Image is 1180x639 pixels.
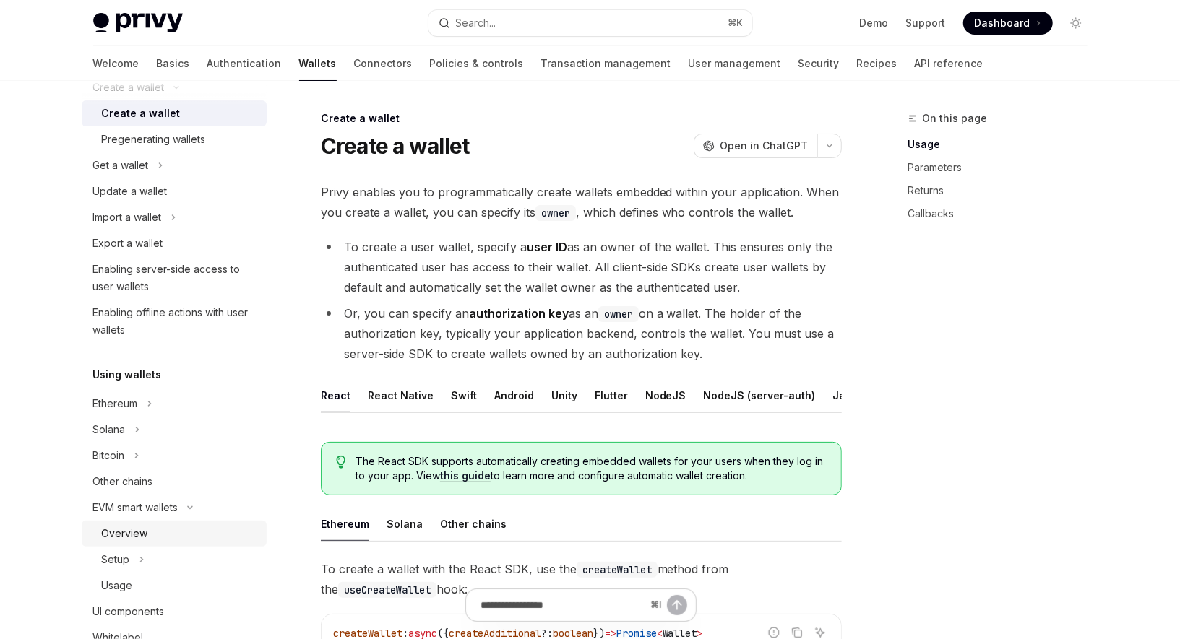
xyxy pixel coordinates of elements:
[908,156,1099,179] a: Parameters
[93,366,162,383] h5: Using wallets
[93,157,149,174] div: Get a wallet
[595,378,628,412] div: Flutter
[598,306,639,322] code: owner
[527,240,567,254] strong: user ID
[102,105,181,122] div: Create a wallet
[82,204,267,230] button: Toggle Import a wallet section
[102,525,148,542] div: Overview
[430,46,524,81] a: Policies & controls
[368,378,434,412] div: React Native
[451,378,477,412] div: Swift
[645,378,686,412] div: NodeJS
[551,378,577,412] div: Unity
[915,46,983,81] a: API reference
[93,261,258,295] div: Enabling server-side access to user wallets
[82,256,267,300] a: Enabling server-side access to user wallets
[494,378,534,412] div: Android
[82,469,267,495] a: Other chains
[321,378,350,412] div: React
[93,183,168,200] div: Update a wallet
[93,499,178,516] div: EVM smart wallets
[387,507,423,541] div: Solana
[728,17,744,29] span: ⌘ K
[82,300,267,343] a: Enabling offline actions with user wallets
[102,131,206,148] div: Pregenerating wallets
[694,134,817,158] button: Open in ChatGPT
[338,582,436,598] code: useCreateWallet
[923,110,988,127] span: On this page
[321,237,842,297] li: To create a user wallet, specify a as an owner of the wallet. This ensures only the authenticated...
[456,14,496,32] div: Search...
[354,46,413,81] a: Connectors
[93,235,163,252] div: Export a wallet
[102,551,130,568] div: Setup
[93,473,153,490] div: Other chains
[1064,12,1088,35] button: Toggle dark mode
[82,391,267,417] button: Toggle Ethereum section
[93,447,125,464] div: Bitcoin
[440,469,491,482] a: this guide
[321,303,842,364] li: Or, you can specify an as an on a wallet. The holder of the authorization key, typically your app...
[906,16,946,30] a: Support
[93,603,165,620] div: UI components
[321,507,369,541] div: Ethereum
[667,595,687,615] button: Send message
[428,10,752,36] button: Open search
[299,46,337,81] a: Wallets
[720,139,809,153] span: Open in ChatGPT
[908,179,1099,202] a: Returns
[102,577,133,594] div: Usage
[321,559,842,599] span: To create a wallet with the React SDK, use the method from the hook:
[321,133,470,159] h1: Create a wallet
[321,182,842,222] span: Privy enables you to programmatically create wallets embedded within your application. When you c...
[704,378,816,412] div: NodeJS (server-auth)
[157,46,190,81] a: Basics
[82,573,267,599] a: Usage
[833,378,858,412] div: Java
[207,46,282,81] a: Authentication
[82,417,267,443] button: Toggle Solana section
[356,454,826,483] span: The React SDK supports automatically creating embedded wallets for your users when they log in to...
[82,100,267,126] a: Create a wallet
[82,521,267,547] a: Overview
[440,507,507,541] div: Other chains
[975,16,1030,30] span: Dashboard
[82,443,267,469] button: Toggle Bitcoin section
[82,178,267,204] a: Update a wallet
[857,46,897,81] a: Recipes
[82,230,267,256] a: Export a wallet
[93,421,126,438] div: Solana
[908,133,1099,156] a: Usage
[860,16,889,30] a: Demo
[963,12,1053,35] a: Dashboard
[93,304,258,339] div: Enabling offline actions with user wallets
[82,599,267,625] a: UI components
[541,46,671,81] a: Transaction management
[82,495,267,521] button: Toggle EVM smart wallets section
[93,46,139,81] a: Welcome
[908,202,1099,225] a: Callbacks
[689,46,781,81] a: User management
[469,306,569,321] strong: authorization key
[82,152,267,178] button: Toggle Get a wallet section
[336,456,346,469] svg: Tip
[93,209,162,226] div: Import a wallet
[93,395,138,412] div: Ethereum
[535,205,576,221] code: owner
[93,13,183,33] img: light logo
[82,547,267,573] button: Toggle Setup section
[82,126,267,152] a: Pregenerating wallets
[798,46,840,81] a: Security
[481,589,645,621] input: Ask a question...
[577,562,658,578] code: createWallet
[321,111,842,126] div: Create a wallet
